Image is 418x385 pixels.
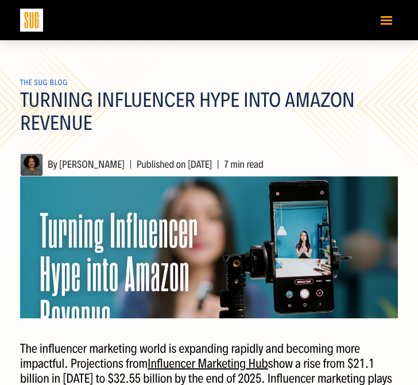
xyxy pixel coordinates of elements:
h1: Turning Influencer Hype into Amazon Revenue [20,89,398,149]
button: Toggle navigation [375,10,398,30]
img: Sug [20,9,43,32]
span: | [125,158,136,171]
img: Hanna Tekle [20,153,43,176]
span: | [212,158,223,171]
a: The SUG Blog [20,78,68,87]
span: By [PERSON_NAME] Published on [DATE] 7 min read [20,158,264,171]
a: Influencer Marketing Hub [148,356,268,371]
